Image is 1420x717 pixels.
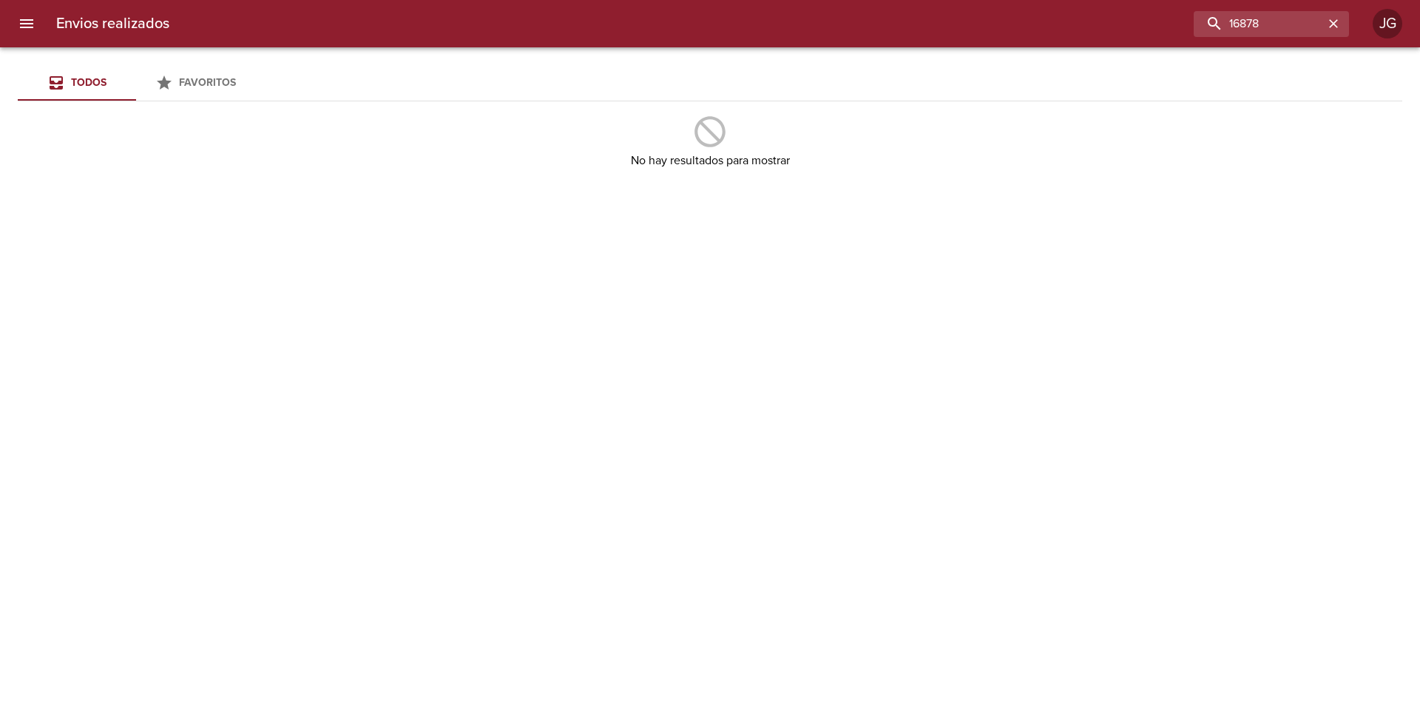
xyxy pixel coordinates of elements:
span: Todos [71,76,106,89]
input: buscar [1194,11,1324,37]
h6: No hay resultados para mostrar [631,150,790,171]
div: Abrir información de usuario [1373,9,1402,38]
div: Tabs Envios [18,65,254,101]
span: Favoritos [179,76,236,89]
h6: Envios realizados [56,12,169,36]
button: menu [9,6,44,41]
div: JG [1373,9,1402,38]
